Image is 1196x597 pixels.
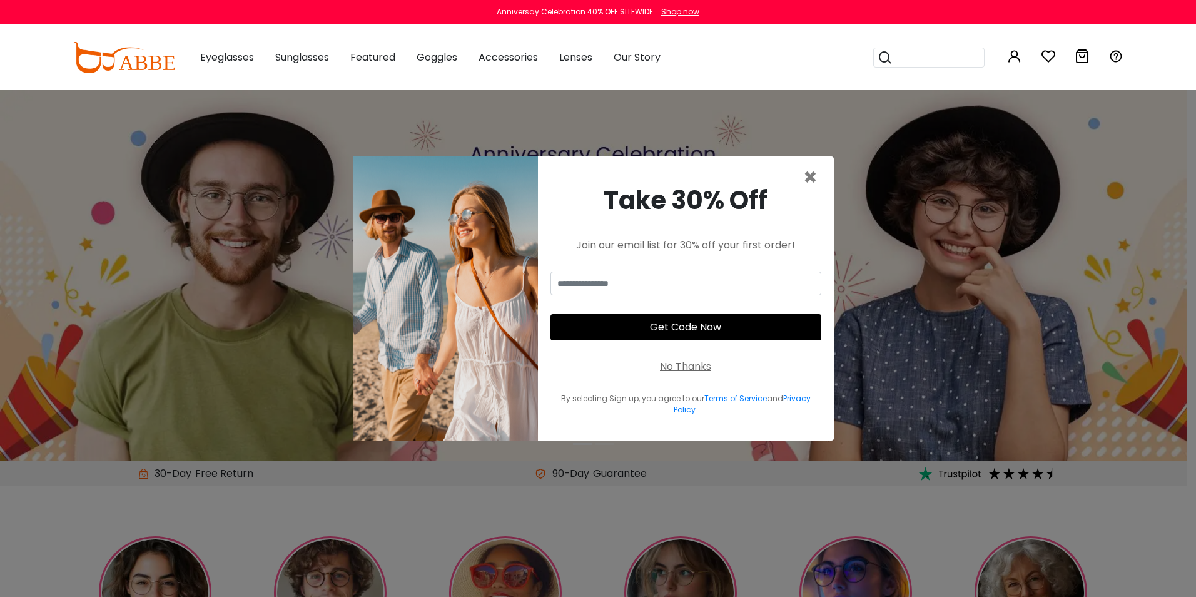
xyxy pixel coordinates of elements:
a: Privacy Policy [674,393,811,415]
span: × [803,161,818,193]
button: Get Code Now [550,314,821,340]
div: No Thanks [660,359,711,374]
span: Our Story [614,50,661,64]
a: Terms of Service [704,393,767,404]
span: Featured [350,50,395,64]
div: Shop now [661,6,699,18]
span: Eyeglasses [200,50,254,64]
a: Shop now [655,6,699,17]
button: Close [803,166,818,189]
img: abbeglasses.com [73,42,175,73]
div: Anniversay Celebration 40% OFF SITEWIDE [497,6,653,18]
span: Sunglasses [275,50,329,64]
div: Join our email list for 30% off your first order! [550,238,821,253]
span: Lenses [559,50,592,64]
div: Take 30% Off [550,181,821,219]
div: By selecting Sign up, you agree to our and . [550,393,821,416]
img: welcome [353,156,538,441]
span: Accessories [479,50,538,64]
span: Goggles [417,50,457,64]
